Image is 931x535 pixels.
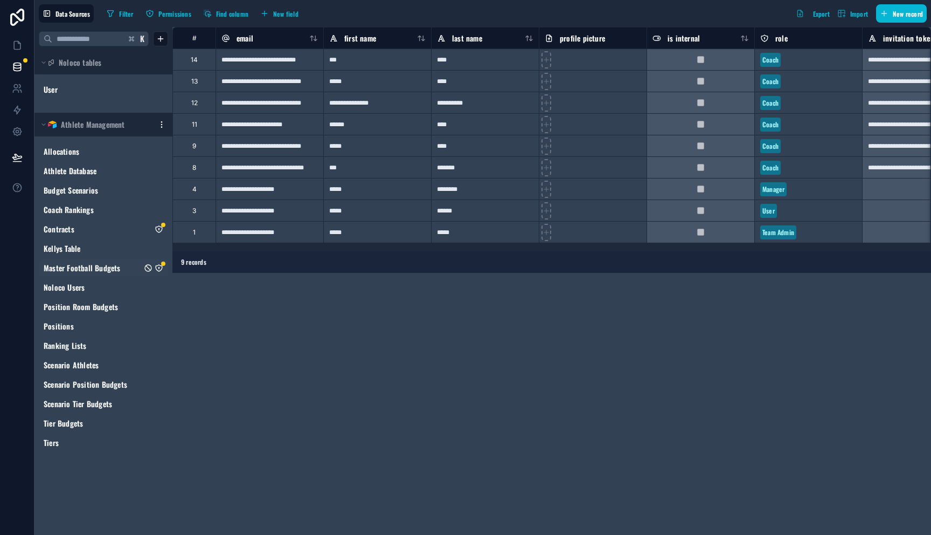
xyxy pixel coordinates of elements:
span: Coach Rankings [44,204,94,215]
span: New field [273,10,298,18]
span: User [44,84,58,95]
div: Master Football Budgets [39,259,168,277]
span: Kellys Table [44,243,80,254]
div: Coach [762,98,779,108]
button: Export [792,4,833,23]
a: Noloco Users [44,282,142,293]
a: Budget Scenarios [44,185,142,196]
a: Master Football Budgets [44,263,142,273]
a: Position Room Budgets [44,301,142,312]
div: 12 [191,99,198,107]
a: Athlete Database [44,166,142,176]
div: Coach [762,120,779,129]
span: is internal [668,33,700,44]
div: 4 [192,185,197,194]
div: 9 [192,142,196,150]
span: Athlete Management [61,119,125,130]
div: Ranking Lists [39,337,168,354]
span: Positions [44,321,74,332]
span: role [775,33,788,44]
div: Allocations [39,143,168,160]
button: Filter [102,5,137,22]
span: 9 records [181,258,206,266]
a: Positions [44,321,142,332]
div: 13 [191,77,198,86]
button: New record [876,4,927,23]
span: Filter [119,10,133,18]
button: Import [833,4,872,23]
span: profile picture [560,33,605,44]
button: Find column [199,5,252,22]
button: Permissions [142,5,195,22]
span: Position Room Budgets [44,301,118,312]
span: Scenario Tier Budgets [44,399,112,409]
span: Scenario Athletes [44,360,99,371]
div: 8 [192,163,196,172]
a: Kellys Table [44,243,142,254]
span: email [237,33,253,44]
a: Allocations [44,146,142,157]
span: Scenario Position Budgets [44,379,127,390]
button: New field [256,5,302,22]
span: Tiers [44,437,59,448]
span: Export [813,10,830,18]
button: Airtable LogoAthlete Management [39,117,153,132]
div: 11 [192,120,197,129]
span: New record [893,10,923,18]
a: Permissions [142,5,199,22]
span: Data Sources [55,10,90,18]
img: Airtable Logo [48,120,57,129]
div: Manager [762,184,784,194]
span: Permissions [158,10,191,18]
div: Kellys Table [39,240,168,257]
a: Coach Rankings [44,204,142,215]
div: Position Room Budgets [39,298,168,315]
span: Ranking Lists [44,340,87,351]
div: Noloco Users [39,279,168,296]
div: Scenario Tier Budgets [39,395,168,413]
span: last name [452,33,482,44]
span: Noloco Users [44,282,85,293]
span: Allocations [44,146,79,157]
div: Team Admin [762,228,794,237]
div: User [762,206,775,216]
div: Tiers [39,434,168,451]
span: Master Football Budgets [44,263,121,273]
div: Coach [762,141,779,151]
a: Contracts [44,224,142,235]
button: Noloco tables [39,55,162,70]
div: Coach [762,163,779,173]
a: Tiers [44,437,142,448]
div: Coach [762,77,779,86]
span: Tier Budgets [44,418,83,429]
a: User [44,84,131,95]
a: Scenario Position Budgets [44,379,142,390]
div: 1 [193,228,196,237]
span: Athlete Database [44,166,96,176]
span: Budget Scenarios [44,185,98,196]
div: 14 [191,56,198,64]
a: Scenario Athletes [44,360,142,371]
span: Find column [216,10,248,18]
span: Import [850,10,868,18]
div: Scenario Position Budgets [39,376,168,393]
div: Athlete Database [39,162,168,180]
a: Scenario Tier Budgets [44,399,142,409]
div: Positions [39,318,168,335]
span: K [138,35,146,43]
a: New record [872,4,927,23]
div: Tier Budgets [39,415,168,432]
div: # [181,34,207,42]
div: Budget Scenarios [39,182,168,199]
div: Contracts [39,221,168,238]
span: first name [344,33,376,44]
button: Data Sources [39,4,94,23]
a: Ranking Lists [44,340,142,351]
span: Noloco tables [59,57,102,68]
span: Contracts [44,224,74,235]
div: Coach [762,55,779,65]
div: Scenario Athletes [39,356,168,374]
div: 3 [192,207,196,215]
div: User [39,81,168,98]
div: Coach Rankings [39,201,168,218]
